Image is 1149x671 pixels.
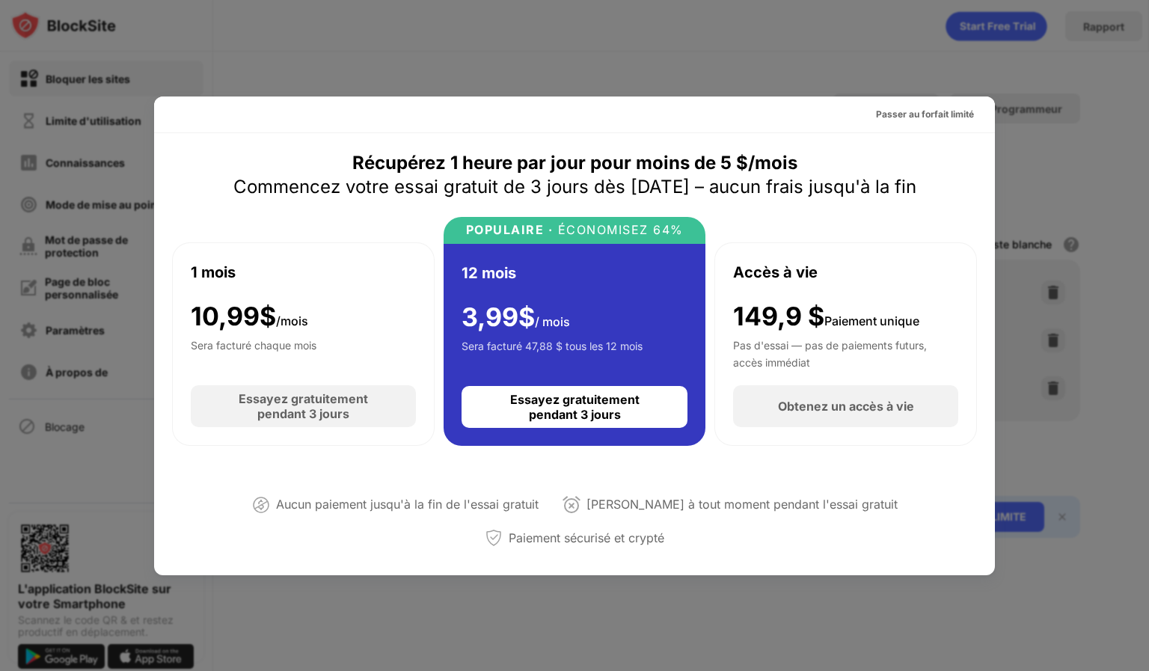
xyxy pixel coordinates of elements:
font: 1 mois [191,263,236,281]
font: Passer au forfait limité [876,108,974,120]
font: Paiement sécurisé et crypté [509,530,664,545]
font: POPULAIRE · [466,222,554,237]
font: / mois [535,314,570,329]
font: Paiement unique [824,313,919,328]
font: 3,99 [462,301,518,332]
font: Essayez gratuitement pendant 3 jours [510,392,640,422]
font: 12 mois [462,264,516,282]
font: Récupérez 1 heure par jour pour moins de 5 $/mois [352,152,797,174]
font: 149,9 $ [733,301,824,331]
font: /mois [276,313,308,328]
font: Pas d'essai — pas de paiements futurs, accès immédiat [733,339,927,368]
font: $ [518,301,535,332]
font: Sera facturé 47,88 $ tous les 12 mois [462,340,643,352]
font: 10,99 [191,301,260,331]
img: ne pas payer [252,496,270,514]
font: Aucun paiement jusqu'à la fin de l'essai gratuit [276,497,539,512]
img: paiement sécurisé [485,529,503,547]
font: Sera facturé chaque mois [191,339,316,352]
font: ÉCONOMISEZ 64% [558,222,684,237]
font: Commencez votre essai gratuit de 3 jours dès [DATE] – aucun frais jusqu'à la fin [233,176,916,197]
font: Essayez gratuitement pendant 3 jours [239,391,368,421]
img: annuler à tout moment [563,496,580,514]
font: $ [260,301,276,331]
font: Obtenez un accès à vie [778,399,914,414]
font: [PERSON_NAME] à tout moment pendant l'essai gratuit [586,497,898,512]
font: Accès à vie [733,263,818,281]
